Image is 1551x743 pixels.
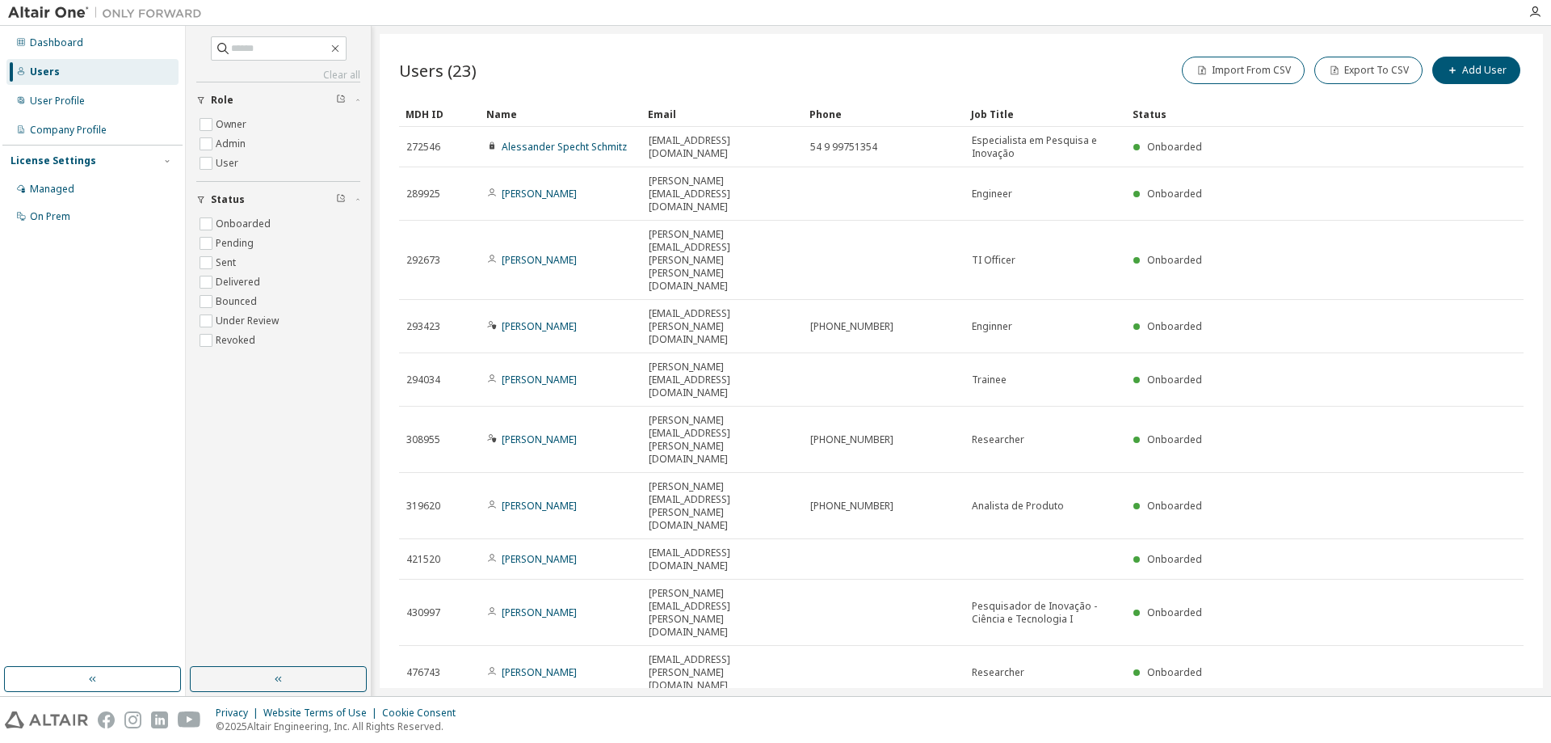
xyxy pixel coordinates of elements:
[1147,253,1202,267] span: Onboarded
[649,653,796,692] span: [EMAIL_ADDRESS][PERSON_NAME][DOMAIN_NAME]
[216,115,250,134] label: Owner
[399,59,477,82] span: Users (23)
[5,711,88,728] img: altair_logo.svg
[196,69,360,82] a: Clear all
[502,253,577,267] a: [PERSON_NAME]
[1147,373,1202,386] span: Onboarded
[216,331,258,350] label: Revoked
[972,188,1012,201] span: Engineer
[211,94,233,107] span: Role
[406,254,440,267] span: 292673
[972,600,1119,626] span: Pesquisador de Inovação - Ciência e Tecnologia I
[649,414,796,466] span: [PERSON_NAME][EMAIL_ADDRESS][PERSON_NAME][DOMAIN_NAME]
[98,711,115,728] img: facebook.svg
[30,183,74,196] div: Managed
[809,101,958,127] div: Phone
[972,134,1119,160] span: Especialista em Pesquisa e Inovação
[810,320,893,333] span: [PHONE_NUMBER]
[649,547,796,572] span: [EMAIL_ADDRESS][DOMAIN_NAME]
[216,720,465,733] p: © 2025 Altair Engineering, Inc. All Rights Reserved.
[1133,101,1440,127] div: Status
[406,553,440,566] span: 421520
[406,320,440,333] span: 293423
[406,188,440,201] span: 289925
[810,433,893,446] span: [PHONE_NUMBER]
[972,320,1012,333] span: Enginner
[502,606,577,619] a: [PERSON_NAME]
[216,234,257,253] label: Pending
[211,193,245,206] span: Status
[648,101,797,127] div: Email
[30,210,70,223] div: On Prem
[972,666,1024,679] span: Researcher
[502,665,577,679] a: [PERSON_NAME]
[406,666,440,679] span: 476743
[972,254,1015,267] span: TI Officer
[11,154,96,167] div: License Settings
[972,374,1007,386] span: Trainee
[1147,552,1202,566] span: Onboarded
[216,292,260,311] label: Bounced
[216,272,263,292] label: Delivered
[336,193,346,206] span: Clear filter
[649,307,796,346] span: [EMAIL_ADDRESS][PERSON_NAME][DOMAIN_NAME]
[502,187,577,201] a: [PERSON_NAME]
[502,140,627,154] a: Alessander Specht Schmitz
[972,433,1024,446] span: Researcher
[382,707,465,720] div: Cookie Consent
[406,101,473,127] div: MDH ID
[1432,57,1520,84] button: Add User
[336,94,346,107] span: Clear filter
[971,101,1120,127] div: Job Title
[216,154,242,173] label: User
[1147,606,1202,619] span: Onboarded
[406,433,440,446] span: 308955
[30,36,83,49] div: Dashboard
[196,82,360,118] button: Role
[502,552,577,566] a: [PERSON_NAME]
[196,182,360,217] button: Status
[406,606,440,619] span: 430997
[649,587,796,639] span: [PERSON_NAME][EMAIL_ADDRESS][PERSON_NAME][DOMAIN_NAME]
[216,134,249,154] label: Admin
[649,480,796,532] span: [PERSON_NAME][EMAIL_ADDRESS][PERSON_NAME][DOMAIN_NAME]
[502,373,577,386] a: [PERSON_NAME]
[406,141,440,154] span: 272546
[178,711,201,728] img: youtube.svg
[1147,433,1202,446] span: Onboarded
[810,500,893,513] span: [PHONE_NUMBER]
[1147,319,1202,333] span: Onboarded
[30,124,107,137] div: Company Profile
[406,500,440,513] span: 319620
[30,65,60,78] div: Users
[124,711,141,728] img: instagram.svg
[502,433,577,446] a: [PERSON_NAME]
[1147,499,1202,513] span: Onboarded
[810,141,877,154] span: 54 9 99751354
[151,711,168,728] img: linkedin.svg
[649,228,796,293] span: [PERSON_NAME][EMAIL_ADDRESS][PERSON_NAME][PERSON_NAME][DOMAIN_NAME]
[502,499,577,513] a: [PERSON_NAME]
[1147,140,1202,154] span: Onboarded
[649,361,796,399] span: [PERSON_NAME][EMAIL_ADDRESS][DOMAIN_NAME]
[216,253,239,272] label: Sent
[8,5,210,21] img: Altair One
[1182,57,1305,84] button: Import From CSV
[972,500,1064,513] span: Analista de Produto
[263,707,382,720] div: Website Terms of Use
[30,95,85,108] div: User Profile
[502,319,577,333] a: [PERSON_NAME]
[216,707,263,720] div: Privacy
[649,175,796,213] span: [PERSON_NAME][EMAIL_ADDRESS][DOMAIN_NAME]
[1147,665,1202,679] span: Onboarded
[406,374,440,386] span: 294034
[216,214,274,234] label: Onboarded
[1147,187,1202,201] span: Onboarded
[486,101,635,127] div: Name
[649,134,796,160] span: [EMAIL_ADDRESS][DOMAIN_NAME]
[1314,57,1423,84] button: Export To CSV
[216,311,282,331] label: Under Review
